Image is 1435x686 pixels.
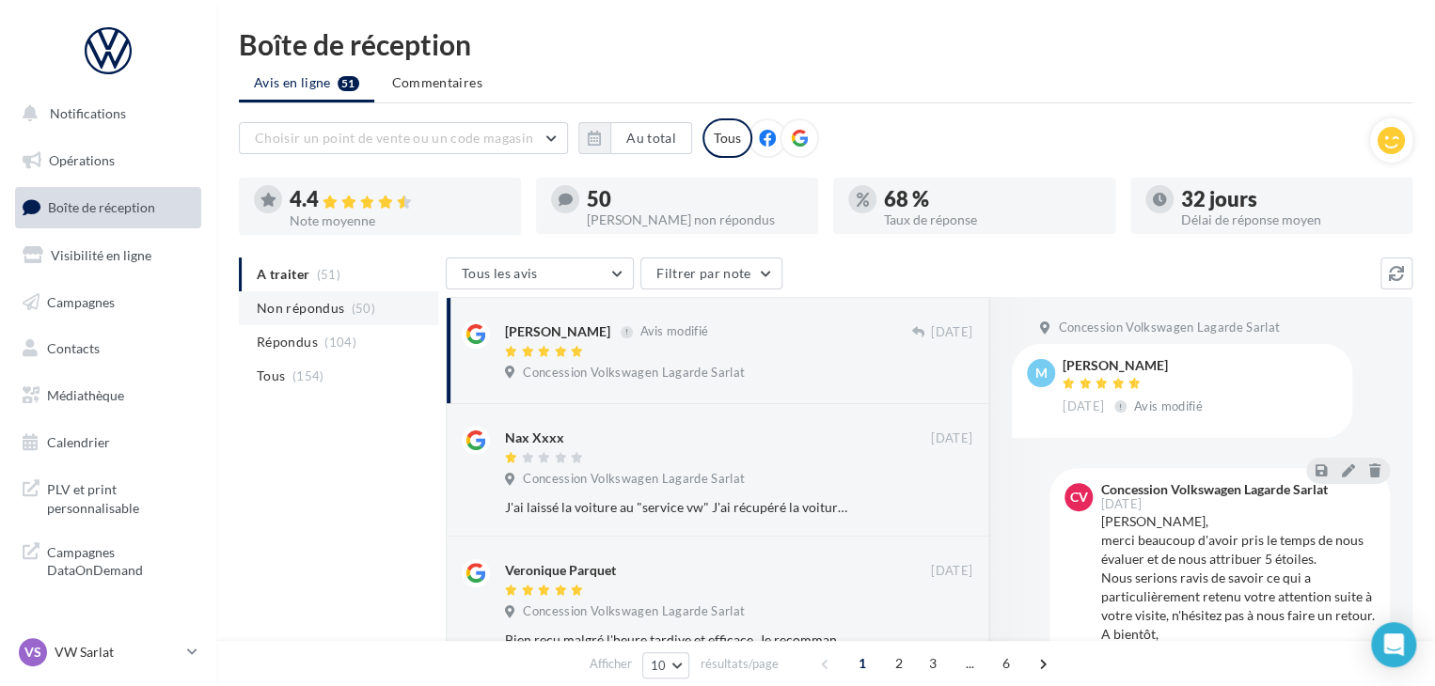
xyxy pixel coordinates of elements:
[639,324,708,339] span: Avis modifié
[1063,359,1206,372] div: [PERSON_NAME]
[640,257,782,289] button: Filtrer par note
[11,469,205,524] a: PLV et print personnalisable
[255,130,533,146] span: Choisir un point de vente ou un code magasin
[1134,398,1203,413] span: Avis modifié
[1035,364,1048,382] span: M
[505,498,850,517] div: J'ai laissé la voiture au "service vw" J'ai récupéré la voiture dans laquelle les pièces sont sur...
[290,214,506,227] div: Note moyenne
[292,368,324,383] span: (154)
[587,213,803,226] div: [PERSON_NAME] non répondus
[1070,488,1088,507] span: CV
[239,30,1412,58] div: Boîte de réception
[702,118,752,158] div: Tous
[11,532,205,587] a: Campagnes DataOnDemand
[446,257,634,289] button: Tous les avis
[505,561,616,580] div: Veronique Parquet
[1063,398,1104,415] span: [DATE]
[523,365,745,382] span: Concession Volkswagen Lagarde Sarlat
[11,376,205,415] a: Médiathèque
[257,299,344,318] span: Non répondus
[47,539,194,580] span: Campagnes DataOnDemand
[847,648,877,678] span: 1
[324,335,356,350] span: (104)
[11,94,197,133] button: Notifications
[47,340,100,356] span: Contacts
[11,329,205,368] a: Contacts
[642,652,690,678] button: 10
[15,634,201,670] a: VS VW Sarlat
[392,74,482,90] span: Commentaires
[11,423,205,462] a: Calendrier
[11,283,205,322] a: Campagnes
[918,648,948,678] span: 3
[49,152,115,168] span: Opérations
[651,658,667,673] span: 10
[1058,320,1280,336] span: Concession Volkswagen Lagarde Sarlat
[884,648,914,678] span: 2
[11,141,205,180] a: Opérations
[257,366,285,385] span: Tous
[505,322,610,341] div: [PERSON_NAME]
[24,643,41,662] span: VS
[884,213,1100,226] div: Taux de réponse
[1100,498,1142,510] span: [DATE]
[47,476,194,517] span: PLV et print personnalisable
[462,265,538,281] span: Tous les avis
[1100,512,1375,681] div: [PERSON_NAME], merci beaucoup d'avoir pris le temps de nous évaluer et de nous attribuer 5 étoile...
[47,387,124,403] span: Médiathèque
[954,648,985,678] span: ...
[590,655,632,673] span: Afficher
[931,430,972,447] span: [DATE]
[1371,622,1416,667] div: Open Intercom Messenger
[55,643,180,662] p: VW Sarlat
[505,631,850,649] div: Bien reçu malgré l'heure tardive et efficace. Je recommande
[884,189,1100,210] div: 68 %
[51,247,151,263] span: Visibilité en ligne
[578,122,692,154] button: Au total
[610,122,692,154] button: Au total
[11,236,205,275] a: Visibilité en ligne
[700,655,778,673] span: résultats/page
[290,189,506,210] div: 4.4
[931,324,972,341] span: [DATE]
[47,293,115,309] span: Campagnes
[1181,213,1397,226] div: Délai de réponse moyen
[50,105,126,121] span: Notifications
[1181,189,1397,210] div: 32 jours
[505,429,564,447] div: Nax Xxxx
[352,301,375,316] span: (50)
[239,122,568,154] button: Choisir un point de vente ou un code magasin
[257,333,318,351] span: Répondus
[11,187,205,227] a: Boîte de réception
[1100,483,1327,496] div: Concession Volkswagen Lagarde Sarlat
[48,199,155,215] span: Boîte de réception
[47,434,110,450] span: Calendrier
[587,189,803,210] div: 50
[523,603,745,620] span: Concession Volkswagen Lagarde Sarlat
[991,648,1021,678] span: 6
[523,471,745,488] span: Concession Volkswagen Lagarde Sarlat
[931,563,972,580] span: [DATE]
